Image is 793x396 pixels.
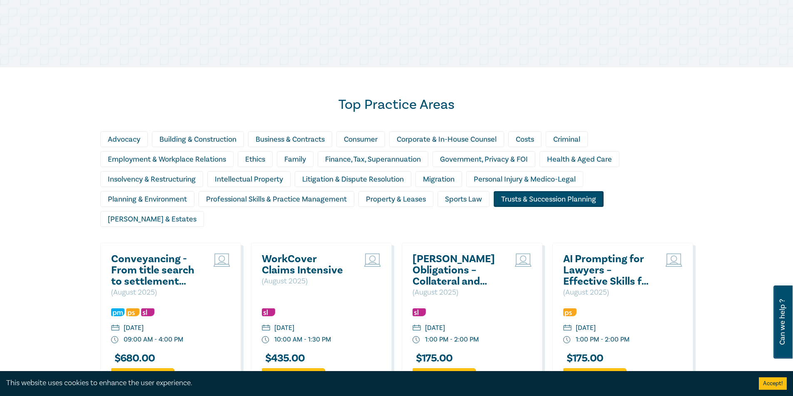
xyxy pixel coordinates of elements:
[111,308,124,316] img: Practice Management & Business Skills
[100,171,203,187] div: Insolvency & Restructuring
[413,325,421,332] img: calendar
[318,151,428,167] div: Finance, Tax, Superannuation
[336,131,385,147] div: Consumer
[126,308,139,316] img: Professional Skills
[563,287,653,298] p: ( August 2025 )
[100,131,148,147] div: Advocacy
[262,253,351,276] a: WorkCover Claims Intensive
[413,308,426,316] img: Substantive Law
[563,253,653,287] a: AI Prompting for Lawyers – Effective Skills for Legal Practice
[539,151,619,167] div: Health & Aged Care
[274,335,331,344] div: 10:00 AM - 1:30 PM
[277,151,313,167] div: Family
[6,378,746,389] div: This website uses cookies to enhance the user experience.
[152,131,244,147] div: Building & Construction
[563,336,571,344] img: watch
[100,211,204,227] div: [PERSON_NAME] & Estates
[413,253,502,287] a: [PERSON_NAME] Obligations – Collateral and Strategic Uses
[515,253,532,267] img: Live Stream
[111,287,201,298] p: ( August 2025 )
[563,325,572,332] img: calendar
[563,368,626,384] a: Add to cart
[415,171,462,187] div: Migration
[124,335,183,344] div: 09:00 AM - 4:00 PM
[111,336,119,344] img: watch
[364,253,381,267] img: Live Stream
[563,308,577,316] img: Professional Skills
[295,171,411,187] div: Litigation & Dispute Resolution
[413,287,502,298] p: ( August 2025 )
[466,171,583,187] div: Personal Injury & Medico-Legal
[262,276,351,287] p: ( August 2025 )
[262,336,269,344] img: watch
[433,151,535,167] div: Government, Privacy & FOI
[207,171,291,187] div: Intellectual Property
[111,253,201,287] a: Conveyancing - From title search to settlement ([DATE])
[262,325,270,332] img: calendar
[248,131,332,147] div: Business & Contracts
[508,131,542,147] div: Costs
[438,191,490,207] div: Sports Law
[759,377,787,390] button: Accept cookies
[274,323,294,333] div: [DATE]
[262,308,275,316] img: Substantive Law
[111,325,119,332] img: calendar
[576,323,596,333] div: [DATE]
[100,151,234,167] div: Employment & Workplace Relations
[214,253,230,267] img: Live Stream
[666,253,682,267] img: Live Stream
[111,353,155,364] h3: $ 680.00
[546,131,588,147] div: Criminal
[100,96,693,113] h2: Top Practice Areas
[262,368,324,384] a: Add to cart
[494,191,604,207] div: Trusts & Succession Planning
[576,335,629,344] div: 1:00 PM - 2:00 PM
[425,335,479,344] div: 1:00 PM - 2:00 PM
[100,191,194,207] div: Planning & Environment
[358,191,433,207] div: Property & Leases
[425,323,445,333] div: [DATE]
[141,308,154,316] img: Substantive Law
[262,353,305,364] h3: $ 435.00
[413,353,453,364] h3: $ 175.00
[124,323,144,333] div: [DATE]
[563,353,604,364] h3: $ 175.00
[778,290,786,354] span: Can we help ?
[413,336,420,344] img: watch
[238,151,273,167] div: Ethics
[413,368,475,384] a: Add to cart
[199,191,354,207] div: Professional Skills & Practice Management
[111,368,174,384] a: Add to cart
[389,131,504,147] div: Corporate & In-House Counsel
